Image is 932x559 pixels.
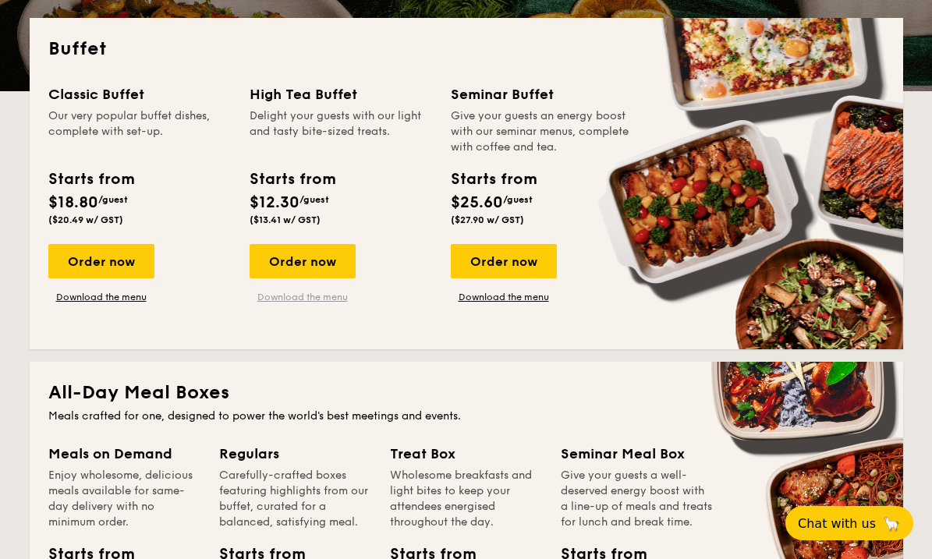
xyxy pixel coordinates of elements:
span: /guest [299,194,329,205]
div: Starts from [451,168,536,191]
span: Chat with us [798,516,876,531]
span: ($27.90 w/ GST) [451,214,524,225]
a: Download the menu [250,291,356,303]
a: Download the menu [451,291,557,303]
div: Enjoy wholesome, delicious meals available for same-day delivery with no minimum order. [48,468,200,530]
span: $18.80 [48,193,98,212]
span: $12.30 [250,193,299,212]
span: /guest [98,194,128,205]
div: Wholesome breakfasts and light bites to keep your attendees energised throughout the day. [390,468,542,530]
div: Regulars [219,443,371,465]
span: /guest [503,194,533,205]
span: 🦙 [882,515,901,532]
div: Give your guests an energy boost with our seminar menus, complete with coffee and tea. [451,108,633,155]
a: Download the menu [48,291,154,303]
div: Starts from [48,168,133,191]
div: Treat Box [390,443,542,465]
div: Carefully-crafted boxes featuring highlights from our buffet, curated for a balanced, satisfying ... [219,468,371,530]
div: Order now [48,244,154,278]
div: Order now [250,244,356,278]
div: High Tea Buffet [250,83,432,105]
h2: All-Day Meal Boxes [48,380,884,405]
div: Meals on Demand [48,443,200,465]
div: Give your guests a well-deserved energy boost with a line-up of meals and treats for lunch and br... [561,468,713,530]
div: Order now [451,244,557,278]
div: Delight your guests with our light and tasty bite-sized treats. [250,108,432,155]
div: Seminar Meal Box [561,443,713,465]
div: Meals crafted for one, designed to power the world's best meetings and events. [48,409,884,424]
div: Starts from [250,168,335,191]
div: Classic Buffet [48,83,231,105]
span: $25.60 [451,193,503,212]
span: ($20.49 w/ GST) [48,214,123,225]
button: Chat with us🦙 [785,506,913,540]
div: Our very popular buffet dishes, complete with set-up. [48,108,231,155]
div: Seminar Buffet [451,83,633,105]
h2: Buffet [48,37,884,62]
span: ($13.41 w/ GST) [250,214,321,225]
